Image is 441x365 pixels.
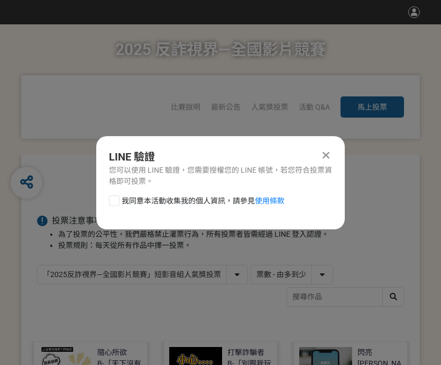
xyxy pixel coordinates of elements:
[211,103,241,111] a: 最新公告
[255,197,284,205] a: 使用條款
[109,149,332,165] div: LINE 驗證
[341,96,404,118] button: 馬上投票
[58,240,404,251] li: 投票規則：每天從所有作品中擇一投票。
[251,103,288,111] span: 人氣獎投票
[287,288,403,306] input: 搜尋作品
[97,347,127,358] div: 隨心所欲
[109,165,332,187] div: 您可以使用 LINE 驗證，您需要授權您的 LINE 帳號，若您符合投票資格即可投票。
[299,103,330,111] a: 活動 Q&A
[227,347,264,358] div: 打擊詐騙者
[122,195,284,207] span: 我同意本活動收集我的個人資訊，請參見
[52,216,103,226] span: 投票注意事項
[171,103,200,111] a: 比賽說明
[115,24,326,75] h1: 2025 反詐視界—全國影片競賽
[357,103,387,111] span: 馬上投票
[58,229,404,240] li: 為了投票的公平性，我們嚴格禁止灌票行為，所有投票者皆需經過 LINE 登入認證。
